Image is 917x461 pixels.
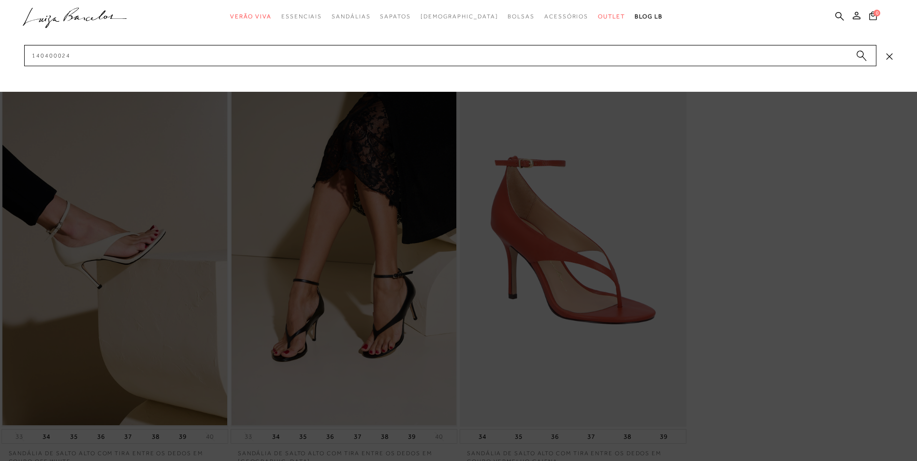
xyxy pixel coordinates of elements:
[598,13,625,20] span: Outlet
[24,45,876,66] input: Buscar.
[421,8,498,26] a: noSubCategoriesText
[598,8,625,26] a: categoryNavScreenReaderText
[508,8,535,26] a: categoryNavScreenReaderText
[508,13,535,20] span: Bolsas
[281,13,322,20] span: Essenciais
[635,8,663,26] a: BLOG LB
[380,8,410,26] a: categoryNavScreenReaderText
[332,13,370,20] span: Sandálias
[635,13,663,20] span: BLOG LB
[544,8,588,26] a: categoryNavScreenReaderText
[230,13,272,20] span: Verão Viva
[380,13,410,20] span: Sapatos
[332,8,370,26] a: categoryNavScreenReaderText
[230,8,272,26] a: categoryNavScreenReaderText
[873,10,880,16] span: 0
[544,13,588,20] span: Acessórios
[421,13,498,20] span: [DEMOGRAPHIC_DATA]
[281,8,322,26] a: categoryNavScreenReaderText
[866,11,880,24] button: 0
